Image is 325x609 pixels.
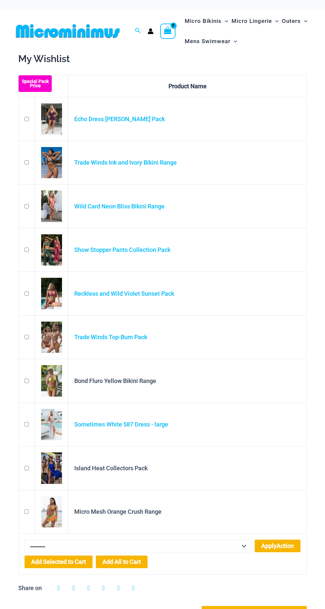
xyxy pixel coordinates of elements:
span: Micro Lingerie [231,13,272,30]
img: Tradewinds Ink and Ivory 384 Halter 453 Micro 02 [41,147,62,179]
img: Island Heat Ocean Collectors Pack [41,452,62,484]
a: Echo Dress [PERSON_NAME] Pack [74,115,165,122]
a: Account icon link [148,28,154,34]
a: Micro LingerieMenu ToggleMenu Toggle [230,11,280,31]
img: Bond Fluro Yellow 312 Top 285 Cheeky 03 [41,365,62,397]
span: Menu Toggle [272,13,279,30]
a: WhatsApp [97,581,110,594]
span: Menu Toggle [230,33,237,50]
a: View Shopping Cart, empty [160,24,175,39]
button: Add Selected to Cart [25,556,93,568]
span: Menu Toggle [301,13,307,30]
a: Facebook [52,581,65,594]
span: Mens Swimwear [185,33,230,50]
td: Bond Fluro Yellow Bikini Range [68,359,307,403]
img: Echo Berry 5671 Dress 682 Thong 02 [41,103,62,135]
img: Collection Pack (6) [41,234,62,266]
a: Mens SwimwearMenu ToggleMenu Toggle [183,31,239,51]
a: Trade Winds Top-Bum Pack [74,334,147,341]
a: Show Stopper Pants Collection Pack [74,246,170,253]
a: Clipboard [112,581,125,594]
a: Search icon link [135,27,141,35]
button: Add All to Cart [96,556,148,568]
img: MM SHOP LOGO FLAT [13,24,122,38]
span: Outers [282,13,301,30]
a: Special Pack Price [41,289,62,296]
img: Micro Mesh Orange Crush 312 Tri Top 511 Skirt 01 [41,496,62,528]
td: Island Heat Collectors Pack [68,446,307,490]
img: Wild Card Neon Bliss 312 Top 01 [41,190,62,222]
a: Reckless and Wild Violet Sunset Pack [74,290,174,297]
span: Action [277,542,294,549]
b: Special Pack Price [19,79,52,88]
span: Share on [18,583,42,593]
img: Top Bum Pack (1) [41,322,62,353]
span: Micro Bikinis [185,13,222,30]
span: Product Name [168,83,207,90]
a: Twitter [67,581,80,594]
a: OutersMenu ToggleMenu Toggle [280,11,309,31]
span: Menu Toggle [222,13,228,30]
a: Email [127,581,140,594]
a: Sometimes White 587 Dress - large [74,421,168,428]
a: Wild Card Neon Bliss Bikini Range [74,203,164,210]
a: Special Pack Price [41,333,62,340]
a: Special Pack Price [41,115,62,122]
a: Micro BikinisMenu ToggleMenu Toggle [183,11,230,31]
h2: My Wishlist [18,52,307,65]
a: Trade Winds Ink and Ivory Bikini Range [74,159,177,166]
img: Reckless and Wild Violet Sunset 306 Top 466 Bottom 06 [41,278,62,309]
td: Micro Mesh Orange Crush Range [68,490,307,534]
nav: Site Navigation [182,10,312,52]
a: Special Pack Price [41,246,62,253]
img: Sometimes White 587 Dress 08 [41,409,62,440]
button: ApplyAction [255,540,300,552]
a: Pinterest [82,581,95,594]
